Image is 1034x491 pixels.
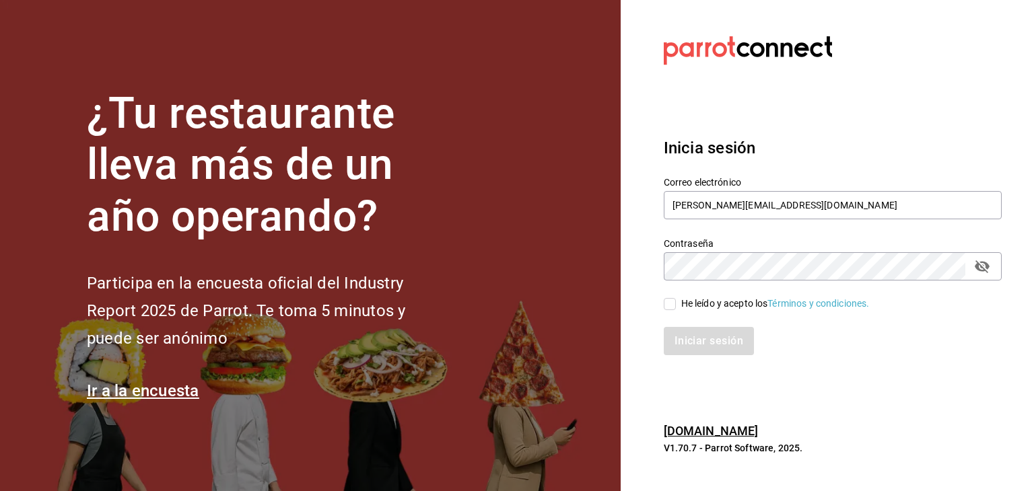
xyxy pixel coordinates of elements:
div: He leído y acepto los [681,297,870,311]
label: Contraseña [664,238,1002,248]
h2: Participa en la encuesta oficial del Industry Report 2025 de Parrot. Te toma 5 minutos y puede se... [87,270,450,352]
h3: Inicia sesión [664,136,1002,160]
p: V1.70.7 - Parrot Software, 2025. [664,441,1002,455]
a: Términos y condiciones. [767,298,869,309]
h1: ¿Tu restaurante lleva más de un año operando? [87,88,450,243]
input: Ingresa tu correo electrónico [664,191,1002,219]
label: Correo electrónico [664,177,1002,186]
a: Ir a la encuesta [87,381,199,400]
button: passwordField [971,255,994,278]
a: [DOMAIN_NAME] [664,424,759,438]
